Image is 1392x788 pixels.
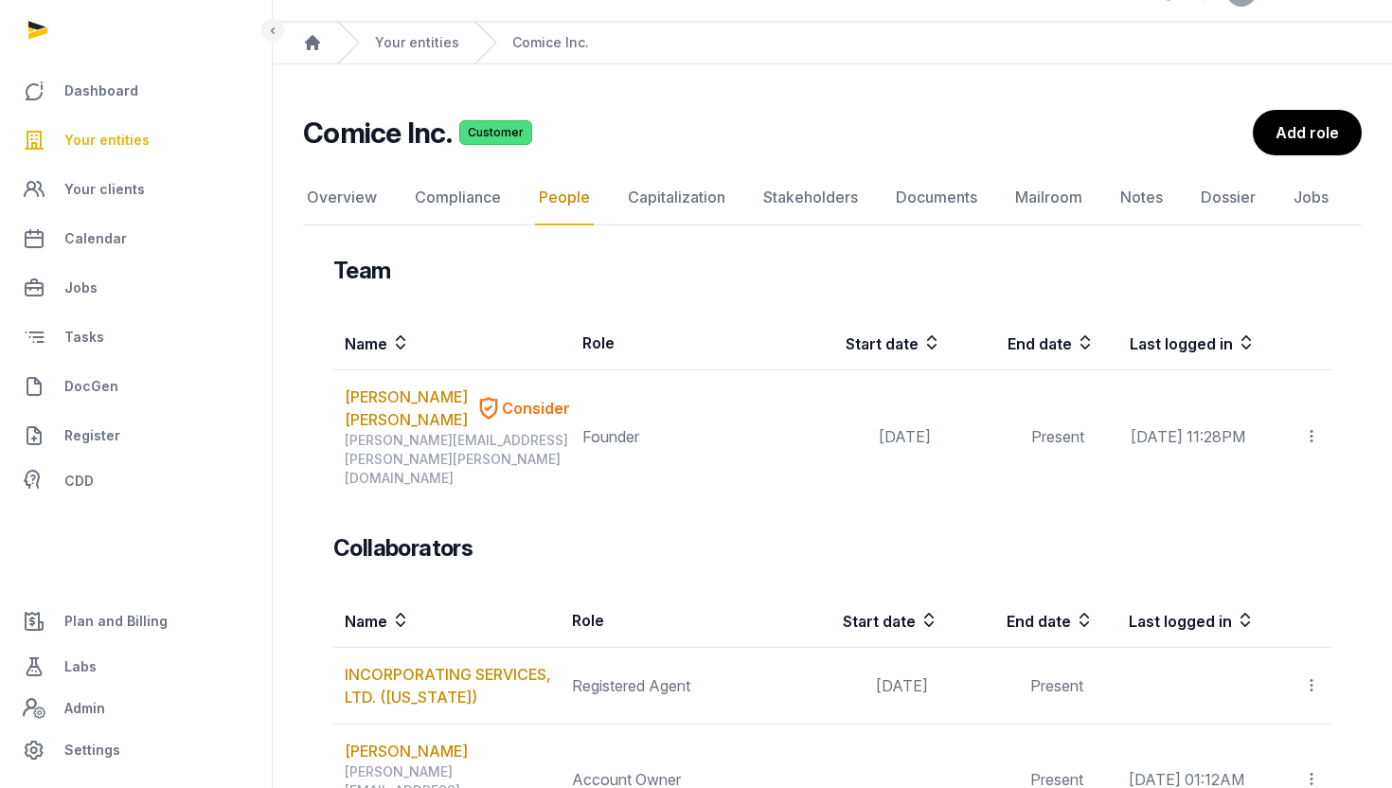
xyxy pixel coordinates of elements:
[512,33,589,52] a: Comice Inc.
[942,316,1096,370] th: End date
[333,316,571,370] th: Name
[15,599,257,644] a: Plan and Billing
[15,68,257,114] a: Dashboard
[273,22,1392,64] nav: Breadcrumb
[345,385,468,431] a: [PERSON_NAME] [PERSON_NAME]
[15,314,257,360] a: Tasks
[1290,170,1332,225] a: Jobs
[1197,170,1259,225] a: Dossier
[1116,170,1167,225] a: Notes
[15,167,257,212] a: Your clients
[783,594,939,648] th: Start date
[759,170,862,225] a: Stakeholders
[561,594,783,648] th: Role
[303,170,381,225] a: Overview
[535,170,594,225] a: People
[502,397,570,420] span: Consider
[788,370,943,504] td: [DATE]
[345,665,551,707] a: INCORPORATING SERVICES, LTD. ([US_STATE])
[1031,427,1084,446] span: Present
[15,727,257,773] a: Settings
[939,594,1094,648] th: End date
[64,277,98,299] span: Jobs
[15,462,257,500] a: CDD
[1011,170,1086,225] a: Mailroom
[64,739,120,761] span: Settings
[1030,676,1083,695] span: Present
[571,316,788,370] th: Role
[64,375,118,398] span: DocGen
[333,533,473,564] h3: Collaborators
[788,316,943,370] th: Start date
[345,431,570,488] div: [PERSON_NAME][EMAIL_ADDRESS][PERSON_NAME][PERSON_NAME][DOMAIN_NAME]
[64,697,105,720] span: Admin
[892,170,981,225] a: Documents
[375,33,459,52] a: Your entities
[333,594,561,648] th: Name
[15,216,257,261] a: Calendar
[411,170,505,225] a: Compliance
[1131,427,1245,446] span: [DATE] 11:28PM
[15,364,257,409] a: DocGen
[303,170,1362,225] nav: Tabs
[15,689,257,727] a: Admin
[64,129,150,152] span: Your entities
[345,740,468,762] a: [PERSON_NAME]
[64,610,168,633] span: Plan and Billing
[1095,594,1257,648] th: Last logged in
[1096,316,1257,370] th: Last logged in
[64,655,97,678] span: Labs
[64,178,145,201] span: Your clients
[64,470,94,492] span: CDD
[64,227,127,250] span: Calendar
[303,116,452,150] h2: Comice Inc.
[1253,110,1362,155] a: Add role
[15,117,257,163] a: Your entities
[15,644,257,689] a: Labs
[459,120,532,145] span: Customer
[571,370,788,504] td: Founder
[64,424,120,447] span: Register
[15,413,257,458] a: Register
[624,170,729,225] a: Capitalization
[64,80,138,102] span: Dashboard
[64,326,104,349] span: Tasks
[333,256,391,286] h3: Team
[561,648,783,725] td: Registered Agent
[15,265,257,311] a: Jobs
[783,648,939,725] td: [DATE]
